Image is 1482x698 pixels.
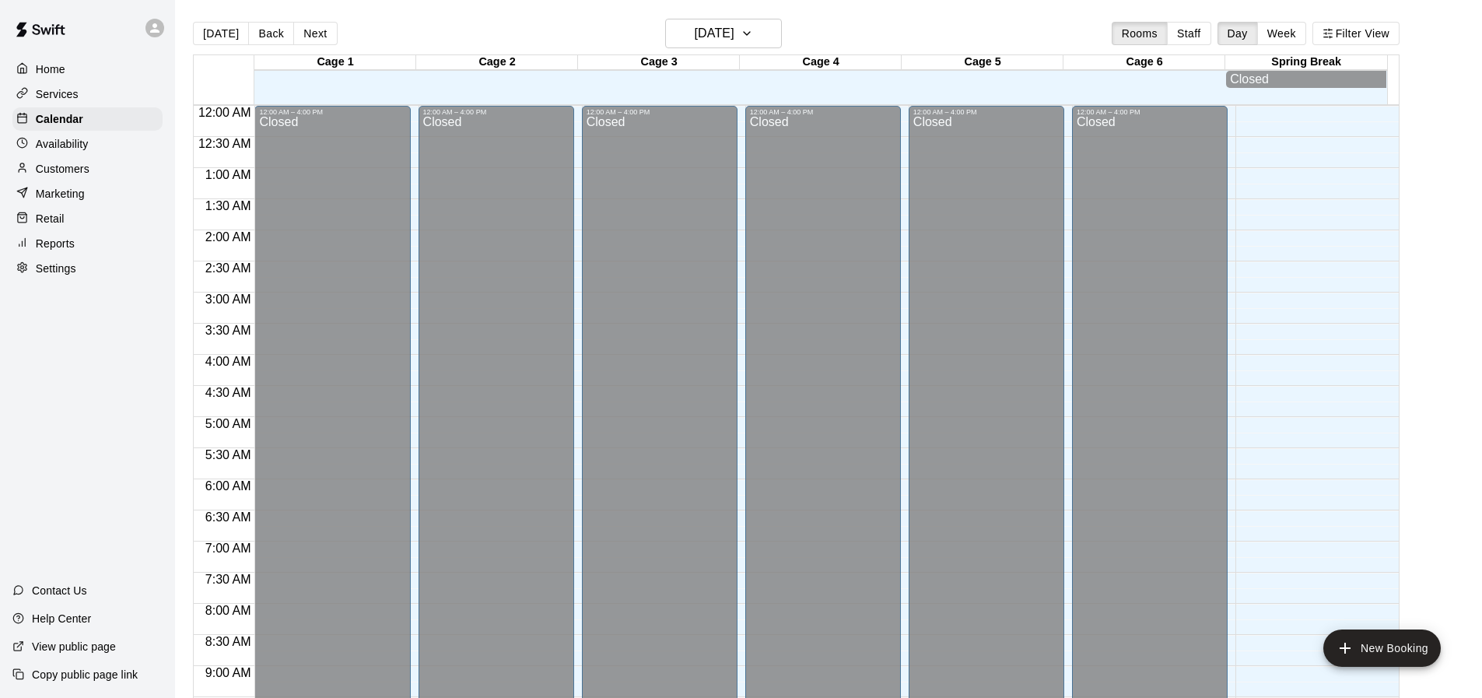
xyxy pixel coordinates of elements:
[1077,108,1223,116] div: 12:00 AM – 4:00 PM
[201,604,255,617] span: 8:00 AM
[32,583,87,598] p: Contact Us
[12,182,163,205] a: Marketing
[416,55,578,70] div: Cage 2
[12,82,163,106] a: Services
[36,186,85,202] p: Marketing
[1323,630,1441,667] button: add
[201,293,255,306] span: 3:00 AM
[201,510,255,524] span: 6:30 AM
[12,157,163,181] a: Customers
[12,257,163,280] a: Settings
[1063,55,1225,70] div: Cage 6
[194,106,255,119] span: 12:00 AM
[201,199,255,212] span: 1:30 AM
[201,666,255,679] span: 9:00 AM
[12,107,163,131] a: Calendar
[293,22,337,45] button: Next
[32,611,91,626] p: Help Center
[36,86,79,102] p: Services
[36,136,89,152] p: Availability
[36,236,75,251] p: Reports
[36,111,83,127] p: Calendar
[32,639,116,654] p: View public page
[201,448,255,461] span: 5:30 AM
[201,230,255,244] span: 2:00 AM
[1230,72,1382,86] div: Closed
[194,137,255,150] span: 12:30 AM
[201,168,255,181] span: 1:00 AM
[36,261,76,276] p: Settings
[36,161,89,177] p: Customers
[201,386,255,399] span: 4:30 AM
[201,417,255,430] span: 5:00 AM
[248,22,294,45] button: Back
[902,55,1063,70] div: Cage 5
[201,261,255,275] span: 2:30 AM
[259,108,405,116] div: 12:00 AM – 4:00 PM
[12,207,163,230] a: Retail
[201,324,255,337] span: 3:30 AM
[32,667,138,682] p: Copy public page link
[1312,22,1400,45] button: Filter View
[193,22,249,45] button: [DATE]
[913,108,1060,116] div: 12:00 AM – 4:00 PM
[201,479,255,493] span: 6:00 AM
[1217,22,1258,45] button: Day
[254,55,416,70] div: Cage 1
[12,232,163,255] a: Reports
[750,108,896,116] div: 12:00 AM – 4:00 PM
[587,108,733,116] div: 12:00 AM – 4:00 PM
[1225,55,1387,70] div: Spring Break
[695,23,734,44] h6: [DATE]
[201,573,255,586] span: 7:30 AM
[36,61,65,77] p: Home
[201,635,255,648] span: 8:30 AM
[12,132,163,156] a: Availability
[1257,22,1306,45] button: Week
[1112,22,1168,45] button: Rooms
[1167,22,1211,45] button: Staff
[12,58,163,81] a: Home
[740,55,902,70] div: Cage 4
[201,355,255,368] span: 4:00 AM
[201,542,255,555] span: 7:00 AM
[36,211,65,226] p: Retail
[665,19,782,48] button: [DATE]
[423,108,569,116] div: 12:00 AM – 4:00 PM
[578,55,740,70] div: Cage 3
